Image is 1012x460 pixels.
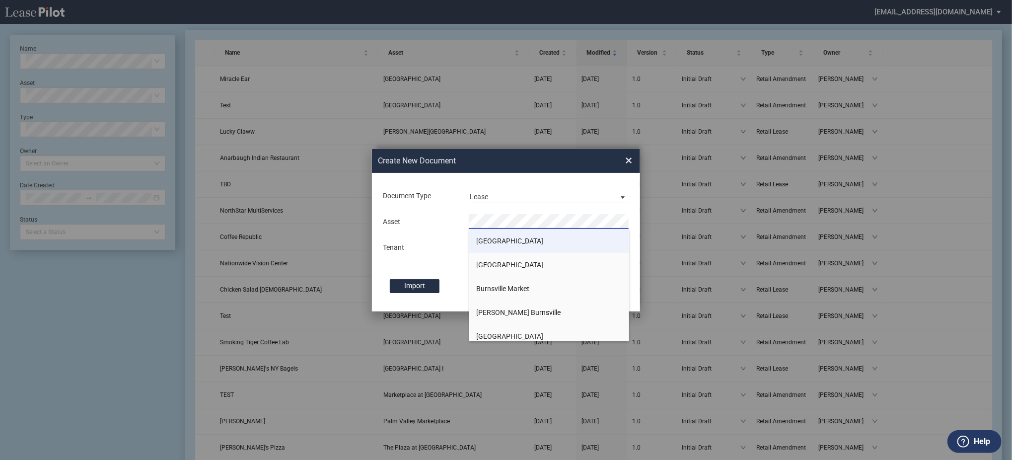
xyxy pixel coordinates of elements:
[469,188,629,203] md-select: Document Type: Lease
[378,155,589,166] h2: Create New Document
[377,243,463,253] div: Tenant
[377,217,463,227] div: Asset
[469,277,630,301] li: Burnsville Market
[469,324,630,348] li: [GEOGRAPHIC_DATA]
[477,237,544,245] span: [GEOGRAPHIC_DATA]
[974,435,990,448] label: Help
[377,191,463,201] div: Document Type
[469,253,630,277] li: [GEOGRAPHIC_DATA]
[625,153,632,168] span: ×
[477,332,544,340] span: [GEOGRAPHIC_DATA]
[372,149,640,312] md-dialog: Create New ...
[390,279,439,293] label: Import
[477,285,530,293] span: Burnsville Market
[469,301,630,324] li: [PERSON_NAME] Burnsville
[470,193,488,201] div: Lease
[477,308,561,316] span: [PERSON_NAME] Burnsville
[477,261,544,269] span: [GEOGRAPHIC_DATA]
[469,229,630,253] li: [GEOGRAPHIC_DATA]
